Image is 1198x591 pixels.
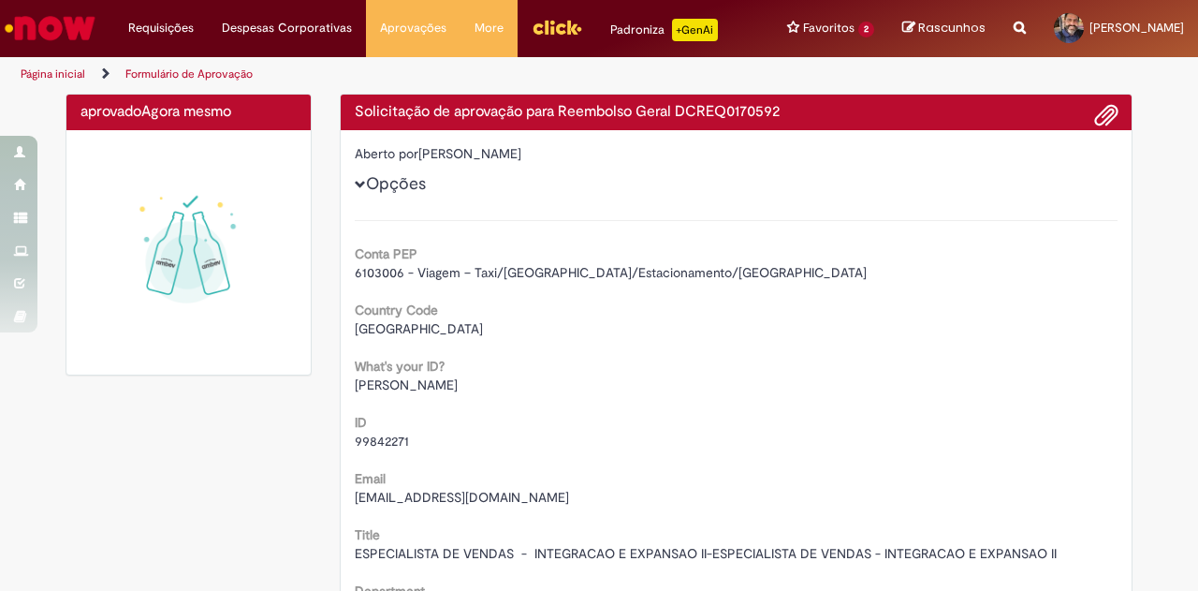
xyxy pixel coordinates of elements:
[355,264,867,281] span: 6103006 - Viagem – Taxi/[GEOGRAPHIC_DATA]/Estacionamento/[GEOGRAPHIC_DATA]
[355,144,418,163] label: Aberto por
[803,19,855,37] span: Favoritos
[610,19,718,41] div: Padroniza
[355,414,367,431] b: ID
[355,104,1118,121] h4: Solicitação de aprovação para Reembolso Geral DCREQ0170592
[355,545,1057,562] span: ESPECIALISTA DE VENDAS - INTEGRACAO E EXPANSAO II-ESPECIALISTA DE VENDAS - INTEGRACAO E EXPANSAO II
[355,433,409,450] span: 99842271
[475,19,504,37] span: More
[355,320,483,337] span: [GEOGRAPHIC_DATA]
[355,302,438,318] b: Country Code
[80,104,297,121] h4: aprovado
[222,19,352,37] span: Despesas Corporativas
[918,19,986,37] span: Rascunhos
[355,377,458,393] span: [PERSON_NAME]
[1089,20,1184,36] span: [PERSON_NAME]
[141,102,231,121] span: Agora mesmo
[902,20,986,37] a: Rascunhos
[80,144,297,361] img: sucesso_1.gif
[355,144,1118,168] div: [PERSON_NAME]
[858,22,874,37] span: 2
[355,470,386,487] b: Email
[532,13,582,41] img: click_logo_yellow_360x200.png
[355,358,445,375] b: What's your ID?
[672,19,718,41] p: +GenAi
[21,66,85,81] a: Página inicial
[355,489,569,506] span: [EMAIL_ADDRESS][DOMAIN_NAME]
[2,9,98,47] img: ServiceNow
[355,245,417,262] b: Conta PEP
[125,66,253,81] a: Formulário de Aprovação
[141,102,231,121] time: 29/09/2025 10:21:58
[355,526,380,543] b: Title
[128,19,194,37] span: Requisições
[14,57,784,92] ul: Trilhas de página
[380,19,446,37] span: Aprovações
